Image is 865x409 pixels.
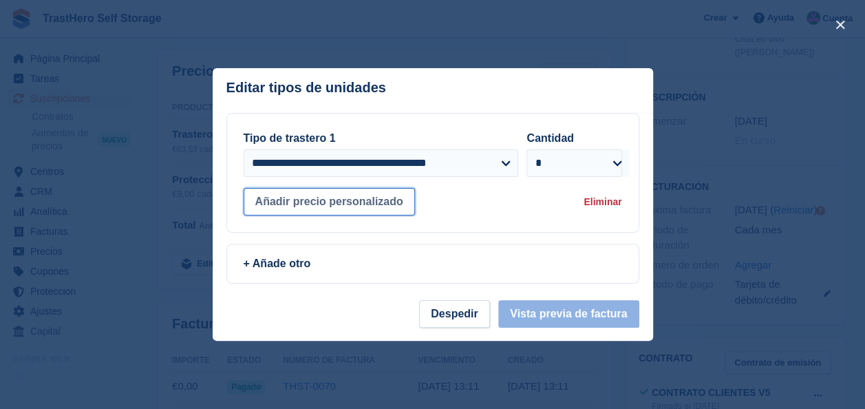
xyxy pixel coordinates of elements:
[526,132,573,144] label: Cantidad
[244,132,336,144] label: Tipo de trastero 1
[244,188,415,216] button: Añadir precio personalizado
[829,14,851,36] button: close
[244,255,622,272] div: + Añade otro
[226,80,386,96] p: Editar tipos de unidades
[226,244,639,284] a: + Añade otro
[584,195,621,209] div: Eliminar
[419,300,489,328] button: Despedir
[498,300,639,328] button: Vista previa de factura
